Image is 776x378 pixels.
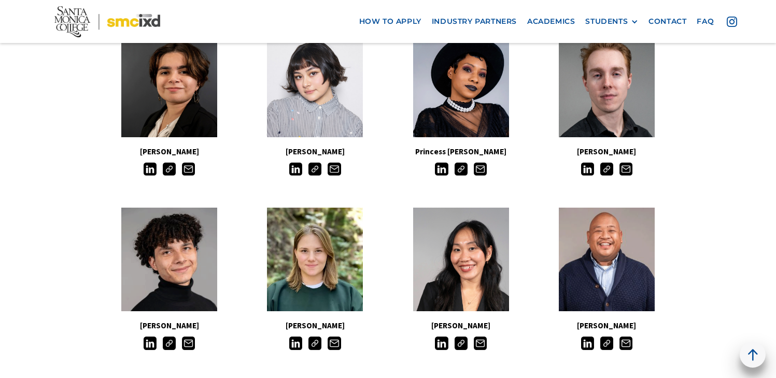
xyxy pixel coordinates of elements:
img: Email icon [328,337,341,350]
img: Email icon [474,163,487,176]
img: Link icon [600,163,613,176]
a: faq [692,12,719,31]
img: LinkedIn icon [581,337,594,350]
a: how to apply [354,12,427,31]
img: Santa Monica College - SMC IxD logo [54,6,160,37]
img: LinkedIn icon [435,337,448,350]
h5: [PERSON_NAME] [242,145,388,158]
img: LinkedIn icon [144,337,157,350]
h5: [PERSON_NAME] [534,319,680,332]
img: Email icon [474,337,487,350]
img: Email icon [182,337,195,350]
h5: [PERSON_NAME] [242,319,388,332]
div: STUDENTS [585,17,628,26]
img: LinkedIn icon [435,163,448,176]
a: back to top [740,342,766,368]
img: Link icon [308,163,321,176]
a: industry partners [427,12,522,31]
img: Link icon [308,337,321,350]
h5: [PERSON_NAME] [534,145,680,158]
h5: [PERSON_NAME] [96,145,242,158]
img: Email icon [328,163,341,176]
img: Email icon [619,337,632,350]
img: LinkedIn icon [289,337,302,350]
a: contact [643,12,692,31]
img: Link icon [163,163,176,176]
div: STUDENTS [585,17,638,26]
img: Email icon [619,163,632,176]
img: Link icon [455,163,468,176]
h5: [PERSON_NAME] [388,319,534,332]
h5: [PERSON_NAME] [96,319,242,332]
img: LinkedIn icon [289,163,302,176]
a: Academics [522,12,580,31]
img: LinkedIn icon [144,163,157,176]
img: Link icon [163,337,176,350]
img: Link icon [455,337,468,350]
img: Link icon [600,337,613,350]
img: LinkedIn icon [581,163,594,176]
img: icon - instagram [727,17,737,27]
img: Email icon [182,163,195,176]
h5: Princess [PERSON_NAME] [388,145,534,158]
